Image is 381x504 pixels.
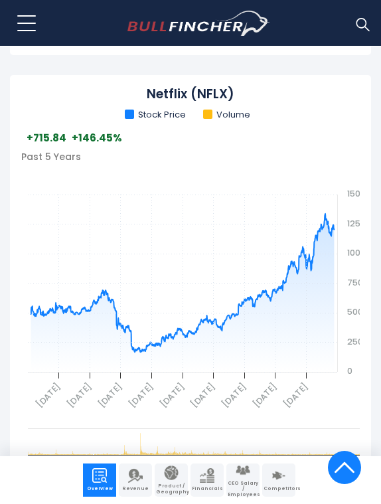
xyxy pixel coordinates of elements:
svg: gh [21,163,373,428]
span: Competitors [264,486,294,491]
text: 750 [347,277,363,288]
a: Company Revenue [119,463,152,497]
text: [DATE] [34,381,62,410]
span: Revenue [120,486,151,491]
span: Financials [192,486,222,491]
span: +146.45% [72,131,122,145]
text: 1500 [347,188,366,199]
text: 0 [347,365,352,377]
text: [DATE] [127,381,155,410]
text: 250 [347,336,363,347]
span: Overview [84,486,115,491]
text: [DATE] [189,381,217,410]
span: Product / Geography [156,483,187,495]
img: bullfincher logo [127,11,270,36]
a: Company Financials [190,463,224,497]
text: 500 [347,306,363,317]
text: 1250 [347,218,366,229]
span: Past 5 Years [21,150,81,163]
a: Go to homepage [127,11,270,36]
text: 1000 [347,247,366,258]
a: Company Overview [83,463,116,497]
span: CEO Salary / Employees [228,481,258,497]
a: Company Competitors [262,463,295,497]
h2: Netflix (NFLX) [147,86,234,103]
text: [DATE] [281,381,310,410]
text: [DATE] [65,381,94,410]
text: [DATE] [220,381,248,410]
span: +715.84 [27,131,66,145]
a: Company Employees [226,463,260,497]
text: [DATE] [96,381,124,410]
a: Company Product/Geography [155,463,188,497]
li: Stock Price [125,110,186,121]
text: [DATE] [250,381,279,410]
li: Volume [203,110,250,121]
text: [DATE] [158,381,187,410]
